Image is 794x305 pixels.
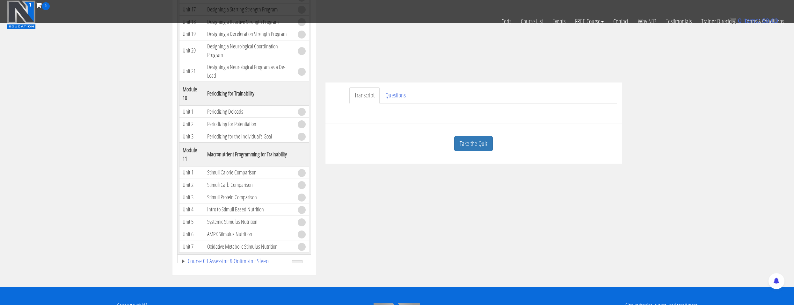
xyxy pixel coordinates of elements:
[179,130,204,143] td: Unit 3
[204,142,295,166] th: Macronutrient Programming for Trainability
[661,10,696,32] a: Testimonials
[179,142,204,166] th: Module 11
[179,216,204,228] td: Unit 5
[740,10,789,32] a: Terms & Conditions
[7,0,36,29] img: n1-education
[204,82,295,105] th: Periodizing for Trainability
[179,179,204,191] td: Unit 2
[608,10,633,32] a: Contact
[738,17,741,24] span: 0
[204,166,295,179] td: Stimuli Calorie Comparison
[204,118,295,130] td: Periodizing for Potentiation
[380,87,411,103] a: Questions
[762,17,766,24] span: $
[36,1,50,9] a: 0
[179,203,204,216] td: Unit 4
[179,82,204,105] th: Module 10
[179,61,204,82] td: Unit 21
[204,130,295,143] td: Periodizing for the Individual's Goal
[204,216,295,228] td: Systemic Stimulus Nutrition
[743,17,760,24] span: items:
[633,10,661,32] a: Why N1?
[179,240,204,253] td: Unit 7
[179,166,204,179] td: Unit 1
[179,228,204,240] td: Unit 6
[181,258,285,277] a: Course 03 Assessing & Optimizing Sleep Digestion, and [MEDICAL_DATA] for Trainability
[762,17,778,24] bdi: 0.00
[516,10,548,32] a: Course List
[204,105,295,118] td: Periodizing Deloads
[497,10,516,32] a: Certs
[179,118,204,130] td: Unit 2
[204,61,295,82] td: Designing a Neurological Program as a De-Load
[204,28,295,40] td: Designing a Deceleration Strength Program
[179,191,204,203] td: Unit 3
[548,10,570,32] a: Events
[454,136,493,152] a: Take the Quiz
[179,40,204,61] td: Unit 20
[204,40,295,61] td: Designing a Neurological Coordination Program
[570,10,608,32] a: FREE Course
[730,17,778,24] a: 0 items: $0.00
[730,18,736,24] img: icon11.png
[696,10,740,32] a: Trainer Directory
[179,105,204,118] td: Unit 1
[204,179,295,191] td: Stimuli Carb Comparison
[42,2,50,10] span: 0
[179,28,204,40] td: Unit 19
[349,87,380,103] a: Transcript
[204,203,295,216] td: Intro to Stimuli Based Nutrition
[204,191,295,203] td: Stimuli Protein Comparison
[204,240,295,253] td: Oxidative Metabolic Stimulus Nutrition
[204,228,295,240] td: AMPK Stimulus Nutrition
